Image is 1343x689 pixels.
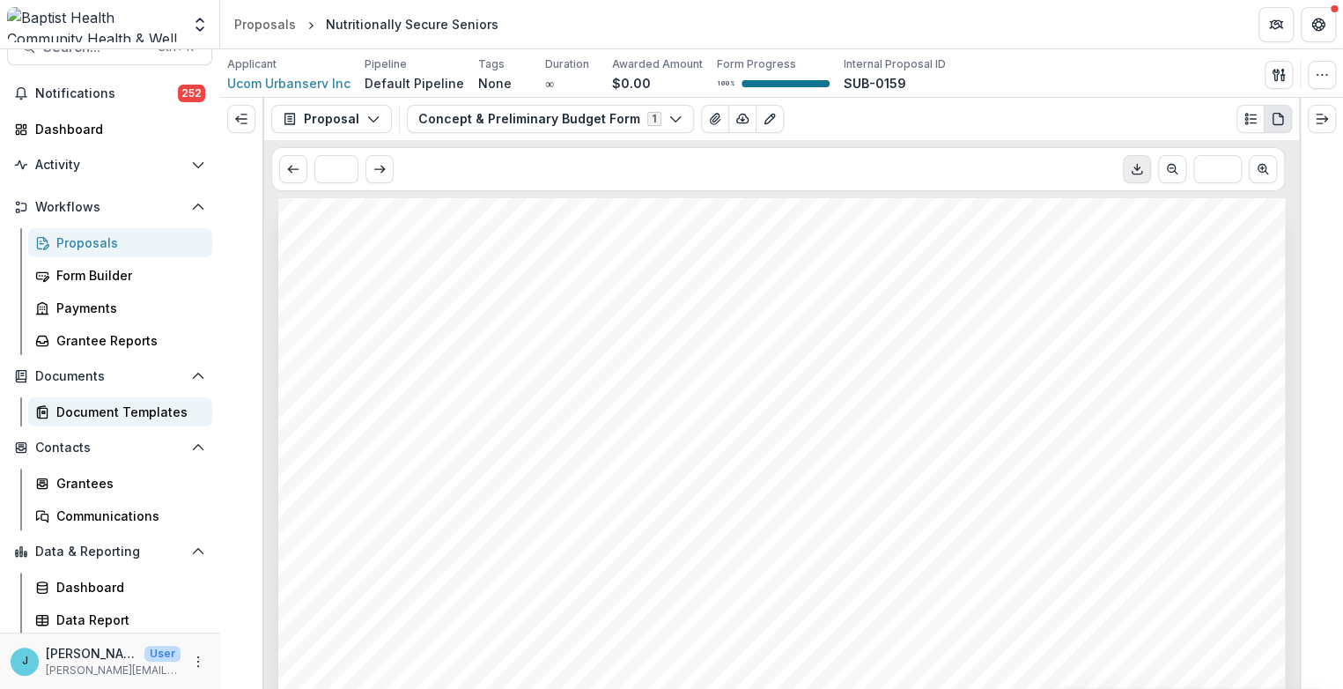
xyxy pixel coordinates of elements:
button: Partners [1258,7,1294,42]
p: SUB-0159 [844,74,906,93]
div: Data Report [56,611,198,629]
button: Expand right [1308,105,1336,133]
button: View Attached Files [701,105,729,133]
button: Expand left [227,105,255,133]
p: $0.00 [612,74,651,93]
p: ∞ [545,74,554,93]
button: Open entity switcher [188,7,212,42]
span: [DATE] [528,628,592,648]
nav: breadcrumb [227,11,505,37]
div: Proposals [234,15,296,33]
span: Nutritionally Secure Seniors [339,542,702,569]
button: Open Documents [7,362,212,390]
a: Communications [28,501,212,530]
span: Submitted Date: [339,626,520,649]
button: Edit as form [756,105,784,133]
a: Grantees [28,469,212,498]
div: Nutritionally Secure Seniors [326,15,498,33]
button: Open Workflows [7,193,212,221]
div: Document Templates [56,403,198,421]
button: Proposal [271,105,392,133]
button: Open Data & Reporting [7,537,212,566]
a: Payments [28,293,212,322]
button: More [188,651,209,672]
p: Awarded Amount [612,56,703,72]
button: Scroll to previous page [1158,155,1186,183]
a: Form Builder [28,261,212,290]
a: Proposals [227,11,303,37]
p: Applicant [227,56,277,72]
p: [PERSON_NAME] [46,644,137,663]
p: None [478,74,512,93]
p: User [144,646,181,662]
p: Tags [478,56,505,72]
div: Grantees [56,474,198,493]
div: Proposals [56,233,198,252]
p: Form Progress [717,56,796,72]
div: Dashboard [56,578,198,596]
button: PDF view [1264,105,1292,133]
div: Form Builder [56,266,198,285]
div: Payments [56,299,198,317]
span: 252 [178,85,205,102]
p: Duration [545,56,589,72]
span: Notifications [35,86,178,101]
img: Baptist Health Community Health & Well Being logo [7,7,181,42]
div: Communications [56,507,198,525]
p: [PERSON_NAME][EMAIL_ADDRESS][PERSON_NAME][DOMAIN_NAME] [46,663,181,678]
button: Scroll to next page [365,155,394,183]
p: Internal Proposal ID [844,56,946,72]
span: Documents [35,369,184,384]
span: Nonprofit DBA: [339,598,512,622]
button: Open Activity [7,151,212,179]
a: Grantee Reports [28,326,212,355]
span: Activity [35,158,184,173]
span: Data & Reporting [35,545,184,559]
p: 100 % [717,78,734,90]
button: Get Help [1301,7,1336,42]
button: Concept & Preliminary Budget Form1 [407,105,694,133]
a: Ucom Urbanserv Inc [227,74,351,93]
button: Notifications252 [7,79,212,107]
a: Document Templates [28,397,212,426]
div: Dashboard [35,120,198,138]
button: Download PDF [1123,155,1151,183]
a: Data Report [28,605,212,634]
button: Open Contacts [7,433,212,462]
button: Scroll to next page [1249,155,1277,183]
button: Scroll to previous page [279,155,307,183]
button: Plaintext view [1236,105,1265,133]
div: Jennifer [22,656,28,667]
p: Default Pipeline [365,74,464,93]
span: Ucom Urbanserv Inc [339,455,668,488]
a: Proposals [28,228,212,257]
div: Grantee Reports [56,331,198,350]
p: Pipeline [365,56,407,72]
span: Contacts [35,441,184,456]
a: Dashboard [28,573,212,602]
a: Dashboard [7,115,212,144]
span: Workflows [35,200,184,215]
